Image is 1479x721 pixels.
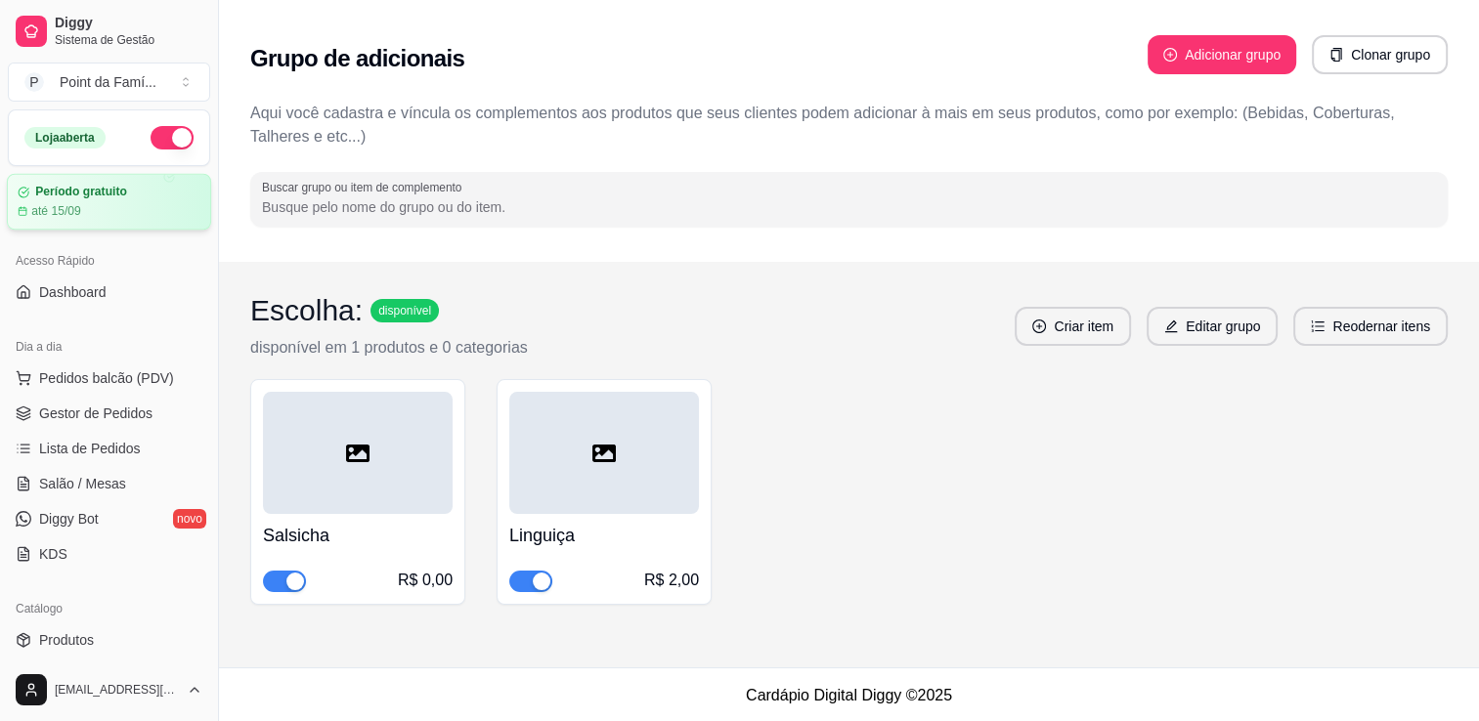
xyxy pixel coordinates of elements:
span: P [24,72,44,92]
h4: Salsicha [263,522,453,549]
div: R$ 0,00 [398,569,453,592]
button: [EMAIL_ADDRESS][DOMAIN_NAME] [8,666,210,713]
button: Alterar Status [151,126,194,149]
div: Point da Famí ... [60,72,156,92]
h3: Escolha: [250,293,363,328]
button: copyClonar grupo [1312,35,1448,74]
article: Período gratuito [35,185,127,199]
input: Buscar grupo ou item de complemento [262,197,1436,217]
button: plus-circleAdicionar grupo [1148,35,1296,74]
label: Buscar grupo ou item de complemento [262,179,468,195]
span: edit [1164,319,1178,333]
span: Pedidos balcão (PDV) [39,368,174,388]
a: Diggy Botnovo [8,503,210,534]
a: KDS [8,538,210,570]
button: Pedidos balcão (PDV) [8,362,210,394]
p: disponível em 1 produtos e 0 categorias [250,336,528,360]
span: Diggy [55,15,202,32]
span: Lista de Pedidos [39,439,141,458]
button: plus-circleCriar item [1015,307,1131,346]
div: Dia a dia [8,331,210,362]
a: Gestor de Pedidos [8,398,210,429]
div: Catálogo [8,593,210,624]
div: R$ 2,00 [644,569,699,592]
span: Salão / Mesas [39,474,126,493]
span: plus-circle [1032,319,1046,333]
a: Dashboard [8,276,210,308]
span: disponível [374,303,435,318]
span: [EMAIL_ADDRESS][DOMAIN_NAME] [55,682,179,698]
div: Loja aberta [24,127,106,148]
div: Acesso Rápido [8,245,210,276]
span: Sistema de Gestão [55,32,202,48]
a: Lista de Pedidos [8,433,210,464]
span: plus-circle [1163,48,1177,62]
a: Salão / Mesas [8,468,210,499]
a: Período gratuitoaté 15/09 [8,174,210,230]
span: copy [1329,48,1343,62]
span: ordered-list [1311,319,1325,333]
span: Produtos [39,630,94,650]
button: editEditar grupo [1147,307,1278,346]
span: KDS [39,544,67,564]
h2: Grupo de adicionais [250,43,464,74]
p: Aqui você cadastra e víncula os complementos aos produtos que seus clientes podem adicionar à mai... [250,102,1448,148]
button: ordered-listReodernar itens [1293,307,1448,346]
article: até 15/09 [31,203,81,219]
span: Dashboard [39,282,107,302]
a: Produtos [8,624,210,656]
button: Select a team [8,63,210,102]
h4: Linguiça [509,522,699,549]
a: DiggySistema de Gestão [8,8,210,55]
span: Gestor de Pedidos [39,403,152,423]
span: Diggy Bot [39,509,99,529]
